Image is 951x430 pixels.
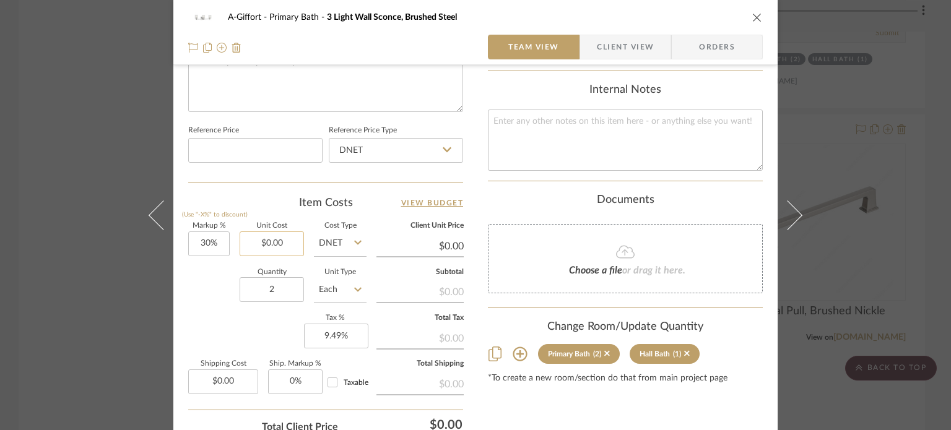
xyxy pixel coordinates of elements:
[188,223,230,229] label: Markup %
[673,350,681,358] div: (1)
[188,361,258,367] label: Shipping Cost
[488,194,763,207] div: Documents
[376,315,464,321] label: Total Tax
[376,372,464,394] div: $0.00
[488,84,763,97] div: Internal Notes
[314,223,367,229] label: Cost Type
[593,350,601,358] div: (2)
[401,196,464,210] a: View Budget
[622,265,685,275] span: or drag it here.
[240,223,304,229] label: Unit Cost
[327,13,457,22] span: 3 Light Wall Sconce, Brushed Steel
[376,280,464,302] div: $0.00
[344,379,368,386] span: Taxable
[752,12,763,23] button: close
[376,326,464,348] div: $0.00
[269,13,327,22] span: Primary Bath
[548,350,590,358] div: Primary Bath
[376,223,464,229] label: Client Unit Price
[569,265,622,275] span: Choose a file
[376,269,464,275] label: Subtotal
[188,5,218,30] img: 73256016-314d-45df-8fbc-389d8076afe1_48x40.jpg
[329,127,397,134] label: Reference Price Type
[314,269,367,275] label: Unit Type
[304,315,367,321] label: Tax %
[640,350,670,358] div: Hall Bath
[228,13,269,22] span: A-Giffort
[188,196,463,210] div: Item Costs
[597,35,654,59] span: Client View
[268,361,323,367] label: Ship. Markup %
[488,320,763,334] div: Change Room/Update Quantity
[240,269,304,275] label: Quantity
[376,361,464,367] label: Total Shipping
[232,43,241,53] img: Remove from project
[685,35,749,59] span: Orders
[508,35,559,59] span: Team View
[488,374,763,384] div: *To create a new room/section do that from main project page
[188,127,239,134] label: Reference Price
